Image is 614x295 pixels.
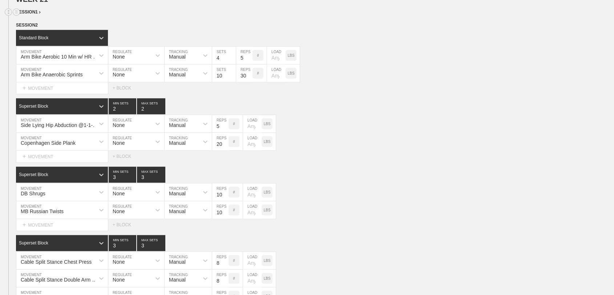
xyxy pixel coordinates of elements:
span: + [23,85,26,91]
input: None [137,98,165,114]
p: LBS [264,259,271,263]
span: + [23,153,26,159]
p: # [233,259,235,263]
div: Cable Split Stance Double Arm Row [21,277,100,283]
div: + BLOCK [113,85,138,91]
span: SESSION 1 [16,9,41,15]
p: # [233,208,235,212]
input: Any [243,270,262,287]
p: LBS [264,140,271,144]
input: Any [267,64,286,82]
div: Manual [169,259,186,265]
p: # [257,71,259,75]
div: Superset Block [19,104,48,109]
div: None [113,277,125,283]
div: MOVEMENT [16,219,108,231]
span: SESSION 2 [16,23,38,28]
iframe: Chat Widget [578,260,614,295]
div: Superset Block [19,240,48,246]
div: Superset Block [19,172,48,177]
input: Any [243,183,262,201]
div: None [113,140,125,146]
div: Arm Bike Anaerobic Sprints [21,72,82,77]
div: DB Shrugs [21,191,45,196]
div: MOVEMENT [16,151,108,163]
img: carrot_right.png [39,11,41,13]
div: Cable Split Stance Chest Press [21,259,92,265]
input: None [137,235,165,251]
div: Arm Bike Aerobic 10 Min w/ HR at >120 BPM [21,54,100,60]
div: Standard Block [19,35,48,40]
div: Manual [169,72,186,77]
div: Manual [169,277,186,283]
div: + BLOCK [113,154,138,159]
span: + [23,222,26,228]
p: # [233,190,235,194]
div: None [113,122,125,128]
p: # [233,140,235,144]
div: None [113,208,125,214]
p: LBS [264,208,271,212]
p: # [257,53,259,57]
div: Manual [169,140,186,146]
div: Copenhagen Side Plank [21,140,76,146]
input: Any [243,115,262,132]
div: None [113,191,125,196]
p: LBS [288,71,295,75]
div: + BLOCK [113,222,138,227]
div: Manual [169,191,186,196]
p: # [233,276,235,280]
p: LBS [264,276,271,280]
div: None [113,72,125,77]
input: None [137,167,165,183]
p: LBS [288,53,295,57]
p: LBS [264,122,271,126]
div: MB Russian Twists [21,208,64,214]
input: Any [243,252,262,269]
div: None [113,54,125,60]
p: LBS [264,190,271,194]
input: Any [243,201,262,219]
input: Any [267,47,286,64]
p: # [233,122,235,126]
div: Side Lying Hip Abduction @1-1-1-5 [21,122,100,128]
div: Manual [169,54,186,60]
div: MOVEMENT [16,82,108,94]
div: None [113,259,125,265]
input: Any [243,133,262,150]
div: Manual [169,122,186,128]
div: Manual [169,208,186,214]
